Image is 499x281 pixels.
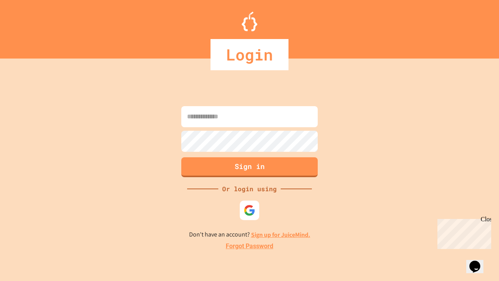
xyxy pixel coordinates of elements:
a: Forgot Password [226,242,273,251]
a: Sign up for JuiceMind. [251,231,310,239]
div: Chat with us now!Close [3,3,54,50]
button: Sign in [181,157,318,177]
img: Logo.svg [242,12,257,31]
div: Or login using [218,184,281,194]
p: Don't have an account? [189,230,310,240]
div: Login [211,39,288,70]
iframe: chat widget [466,250,491,273]
img: google-icon.svg [244,205,255,216]
iframe: chat widget [434,216,491,249]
